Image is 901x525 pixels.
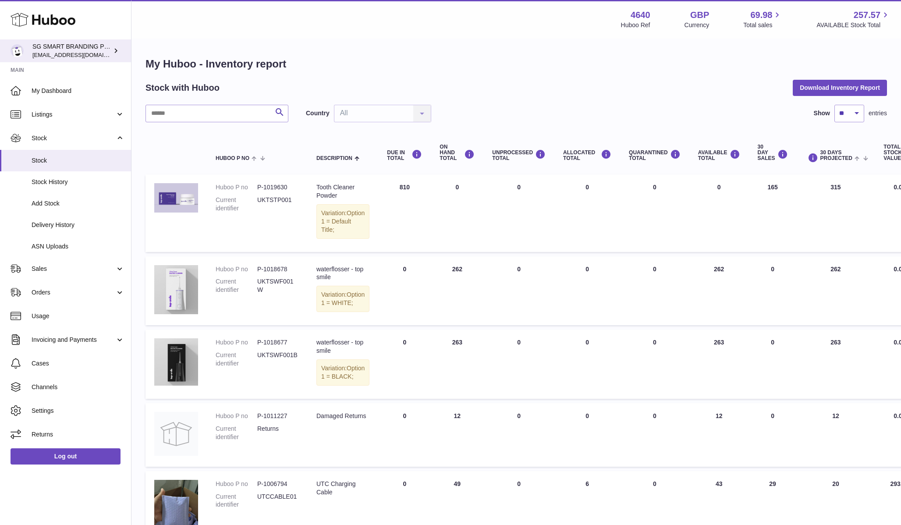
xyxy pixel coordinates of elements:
div: Currency [685,21,709,29]
strong: GBP [690,9,709,21]
span: 30 DAYS PROJECTED [820,150,852,161]
td: 0 [431,174,483,252]
label: Show [814,109,830,117]
span: Huboo P no [216,156,249,161]
div: SG SMART BRANDING PTE. LTD. [32,43,111,59]
span: My Dashboard [32,87,124,95]
span: Option 1 = BLACK; [321,365,365,380]
td: 262 [431,256,483,326]
div: waterflosser - top smile [316,265,369,282]
div: ON HAND Total [440,144,475,162]
dt: Current identifier [216,277,257,294]
td: 0 [378,256,431,326]
span: entries [869,109,887,117]
dt: Current identifier [216,351,257,368]
td: 263 [797,330,875,399]
span: Cases [32,359,124,368]
span: ASN Uploads [32,242,124,251]
span: 0 [653,480,656,487]
td: 0 [483,174,554,252]
td: 263 [431,330,483,399]
td: 262 [797,256,875,326]
span: 0 [653,266,656,273]
div: UTC Charging Cable [316,480,369,497]
td: 0 [483,330,554,399]
dt: Huboo P no [216,412,257,420]
dt: Huboo P no [216,265,257,273]
dt: Huboo P no [216,480,257,488]
label: Country [306,109,330,117]
div: 30 DAY SALES [758,144,788,162]
span: Option 1 = Default Title; [321,209,365,233]
div: QUARANTINED Total [629,149,681,161]
td: 0 [554,174,620,252]
span: 0 [653,184,656,191]
div: Huboo Ref [621,21,650,29]
span: 257.57 [854,9,880,21]
dt: Current identifier [216,196,257,213]
span: Stock History [32,178,124,186]
span: Delivery History [32,221,124,229]
td: 0 [749,403,797,467]
img: product image [154,265,198,314]
div: Variation: [316,204,369,239]
span: AVAILABLE Stock Total [816,21,890,29]
span: 0 [653,339,656,346]
dd: P-1019630 [257,183,299,192]
span: [EMAIL_ADDRESS][DOMAIN_NAME] [32,51,129,58]
div: Damaged Returns [316,412,369,420]
dd: P-1018678 [257,265,299,273]
strong: 4640 [631,9,650,21]
dd: P-1018677 [257,338,299,347]
dd: UKTSWF001W [257,277,299,294]
td: 0 [483,256,554,326]
td: 0 [378,330,431,399]
td: 0 [689,174,749,252]
span: Total sales [743,21,782,29]
img: uktopsmileshipping@gmail.com [11,44,24,57]
h1: My Huboo - Inventory report [145,57,887,71]
dd: P-1011227 [257,412,299,420]
a: 257.57 AVAILABLE Stock Total [816,9,890,29]
div: AVAILABLE Total [698,149,740,161]
span: Settings [32,407,124,415]
span: Stock [32,134,115,142]
span: Invoicing and Payments [32,336,115,344]
td: 165 [749,174,797,252]
dd: P-1006794 [257,480,299,488]
td: 0 [749,256,797,326]
button: Download Inventory Report [793,80,887,96]
span: Listings [32,110,115,119]
h2: Stock with Huboo [145,82,220,94]
div: UNPROCESSED Total [492,149,546,161]
span: Orders [32,288,115,297]
td: 810 [378,174,431,252]
div: Tooth Cleaner Powder [316,183,369,200]
img: product image [154,183,198,213]
td: 12 [431,403,483,467]
dd: UKTSWF001B [257,351,299,368]
td: 0 [554,330,620,399]
td: 12 [689,403,749,467]
span: Sales [32,265,115,273]
span: Stock [32,156,124,165]
td: 315 [797,174,875,252]
div: ALLOCATED Total [563,149,611,161]
dt: Current identifier [216,425,257,441]
a: 69.98 Total sales [743,9,782,29]
div: Variation: [316,359,369,386]
img: product image [154,338,198,386]
span: Channels [32,383,124,391]
div: Variation: [316,286,369,312]
span: Add Stock [32,199,124,208]
td: 12 [797,403,875,467]
dt: Current identifier [216,493,257,509]
td: 0 [483,403,554,467]
div: waterflosser - top smile [316,338,369,355]
a: Log out [11,448,121,464]
span: Usage [32,312,124,320]
td: 0 [554,256,620,326]
dt: Huboo P no [216,338,257,347]
dd: UTCCABLE01 [257,493,299,509]
dd: Returns [257,425,299,441]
